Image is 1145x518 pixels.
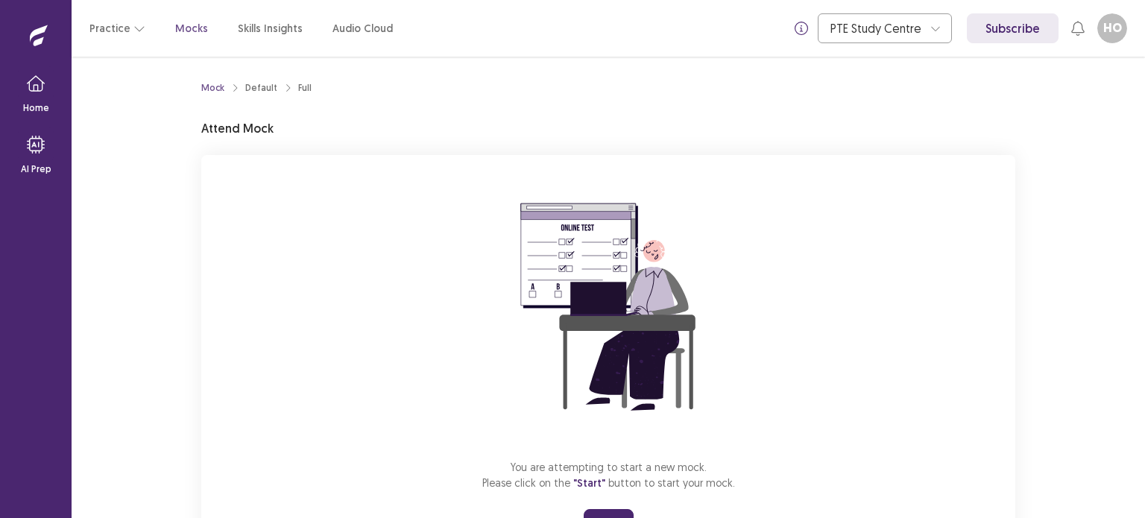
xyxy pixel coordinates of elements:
button: HO [1097,13,1127,43]
div: PTE Study Centre [830,14,923,42]
a: Mock [201,81,224,95]
p: Home [23,101,49,115]
img: attend-mock [474,173,742,441]
p: Attend Mock [201,119,274,137]
p: You are attempting to start a new mock. Please click on the button to start your mock. [482,459,735,491]
p: AI Prep [21,162,51,176]
a: Subscribe [967,13,1059,43]
div: Default [245,81,277,95]
nav: breadcrumb [201,81,312,95]
button: info [788,15,815,42]
div: Full [298,81,312,95]
a: Skills Insights [238,21,303,37]
a: Mocks [175,21,208,37]
button: Practice [89,15,145,42]
span: "Start" [573,476,605,490]
a: Audio Cloud [332,21,393,37]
